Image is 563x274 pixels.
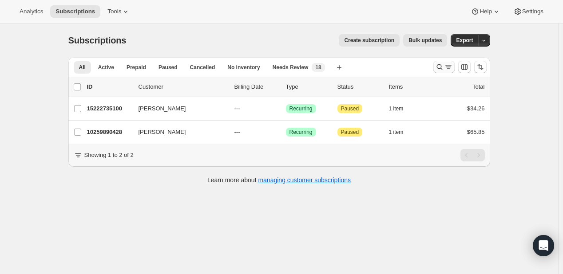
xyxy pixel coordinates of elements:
[102,5,135,18] button: Tools
[339,34,400,47] button: Create subscription
[408,37,442,44] span: Bulk updates
[522,8,543,15] span: Settings
[332,61,346,74] button: Create new view
[289,129,313,136] span: Recurring
[139,82,227,91] p: Customer
[87,104,131,113] p: 15222735100
[14,5,48,18] button: Analytics
[20,8,43,15] span: Analytics
[68,35,127,45] span: Subscriptions
[465,5,506,18] button: Help
[207,176,351,184] p: Learn more about
[472,82,484,91] p: Total
[456,37,473,44] span: Export
[258,176,351,184] a: managing customer subscriptions
[286,82,330,91] div: Type
[467,105,485,112] span: $34.26
[474,61,487,73] button: Sort the results
[480,8,492,15] span: Help
[315,64,321,71] span: 18
[98,64,114,71] span: Active
[389,82,433,91] div: Items
[127,64,146,71] span: Prepaid
[389,129,404,136] span: 1 item
[234,82,279,91] p: Billing Date
[389,102,413,115] button: 1 item
[56,8,95,15] span: Subscriptions
[337,82,382,91] p: Status
[341,129,359,136] span: Paused
[227,64,260,71] span: No inventory
[289,105,313,112] span: Recurring
[87,126,485,138] div: 10259890428[PERSON_NAME]---SuccessRecurringAttentionPaused1 item$65.85
[87,82,485,91] div: IDCustomerBilling DateTypeStatusItemsTotal
[159,64,178,71] span: Paused
[460,149,485,161] nav: Pagination
[107,8,121,15] span: Tools
[234,129,240,135] span: ---
[433,61,455,73] button: Search and filter results
[341,105,359,112] span: Paused
[84,151,134,160] p: Showing 1 to 2 of 2
[133,125,222,139] button: [PERSON_NAME]
[458,61,471,73] button: Customize table column order and visibility
[139,104,186,113] span: [PERSON_NAME]
[273,64,309,71] span: Needs Review
[87,102,485,115] div: 15222735100[PERSON_NAME]---SuccessRecurringAttentionPaused1 item$34.26
[87,82,131,91] p: ID
[190,64,215,71] span: Cancelled
[389,126,413,138] button: 1 item
[508,5,549,18] button: Settings
[451,34,478,47] button: Export
[133,102,222,116] button: [PERSON_NAME]
[403,34,447,47] button: Bulk updates
[87,128,131,137] p: 10259890428
[234,105,240,112] span: ---
[467,129,485,135] span: $65.85
[79,64,86,71] span: All
[533,235,554,256] div: Open Intercom Messenger
[344,37,394,44] span: Create subscription
[50,5,100,18] button: Subscriptions
[139,128,186,137] span: [PERSON_NAME]
[389,105,404,112] span: 1 item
